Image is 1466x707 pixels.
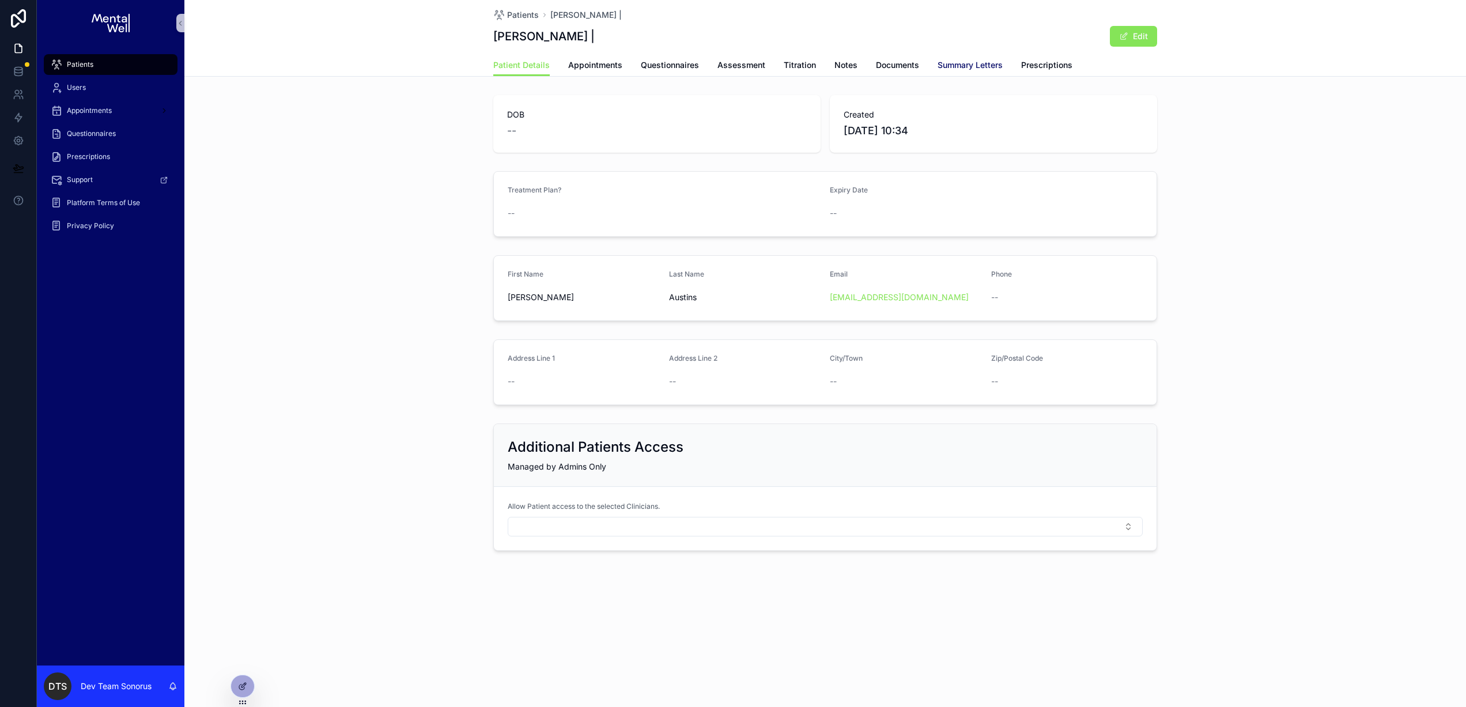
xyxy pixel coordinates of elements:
span: Platform Terms of Use [67,198,140,207]
p: Dev Team Sonorus [81,680,152,692]
h2: Additional Patients Access [508,438,683,456]
span: Last Name [669,270,704,278]
span: [PERSON_NAME] [508,292,660,303]
span: -- [830,207,837,219]
span: -- [508,207,515,219]
span: Appointments [568,59,622,71]
a: [PERSON_NAME] | [550,9,622,21]
a: Prescriptions [44,146,177,167]
a: Titration [784,55,816,78]
span: Phone [991,270,1012,278]
span: Privacy Policy [67,221,114,230]
h1: [PERSON_NAME] | [493,28,595,44]
a: [EMAIL_ADDRESS][DOMAIN_NAME] [830,292,969,303]
span: -- [991,376,998,387]
button: Select Button [508,517,1143,536]
a: Patient Details [493,55,550,77]
span: Patient Details [493,59,550,71]
a: Notes [834,55,857,78]
span: Patients [67,60,93,69]
span: Address Line 2 [669,354,717,362]
span: Austins [669,292,821,303]
span: Patients [507,9,539,21]
span: [DATE] 10:34 [844,123,1143,139]
span: Managed by Admins Only [508,462,606,471]
span: Questionnaires [67,129,116,138]
span: Summary Letters [938,59,1003,71]
span: -- [508,376,515,387]
span: Appointments [67,106,112,115]
span: Support [67,175,93,184]
a: Platform Terms of Use [44,192,177,213]
a: Support [44,169,177,190]
span: Allow Patient access to the selected Clinicians. [508,502,660,511]
a: Privacy Policy [44,215,177,236]
span: Titration [784,59,816,71]
span: Zip/Postal Code [991,354,1043,362]
a: Summary Letters [938,55,1003,78]
span: -- [669,376,676,387]
span: Users [67,83,86,92]
span: -- [991,292,998,303]
a: Appointments [44,100,177,121]
span: Documents [876,59,919,71]
span: Email [830,270,848,278]
span: Prescriptions [67,152,110,161]
span: DOB [507,109,807,120]
span: Notes [834,59,857,71]
span: -- [830,376,837,387]
a: Questionnaires [641,55,699,78]
a: Questionnaires [44,123,177,144]
span: Address Line 1 [508,354,555,362]
span: Questionnaires [641,59,699,71]
button: Edit [1110,26,1157,47]
span: Prescriptions [1021,59,1072,71]
span: Assessment [717,59,765,71]
img: App logo [92,14,129,32]
a: Documents [876,55,919,78]
span: Created [844,109,1143,120]
span: Treatment Plan? [508,186,561,194]
a: Users [44,77,177,98]
span: -- [507,123,516,139]
a: Prescriptions [1021,55,1072,78]
span: DTS [48,679,67,693]
span: First Name [508,270,543,278]
a: Patients [493,9,539,21]
span: City/Town [830,354,863,362]
a: Patients [44,54,177,75]
div: scrollable content [37,46,184,251]
a: Appointments [568,55,622,78]
span: Expiry Date [830,186,868,194]
a: Assessment [717,55,765,78]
